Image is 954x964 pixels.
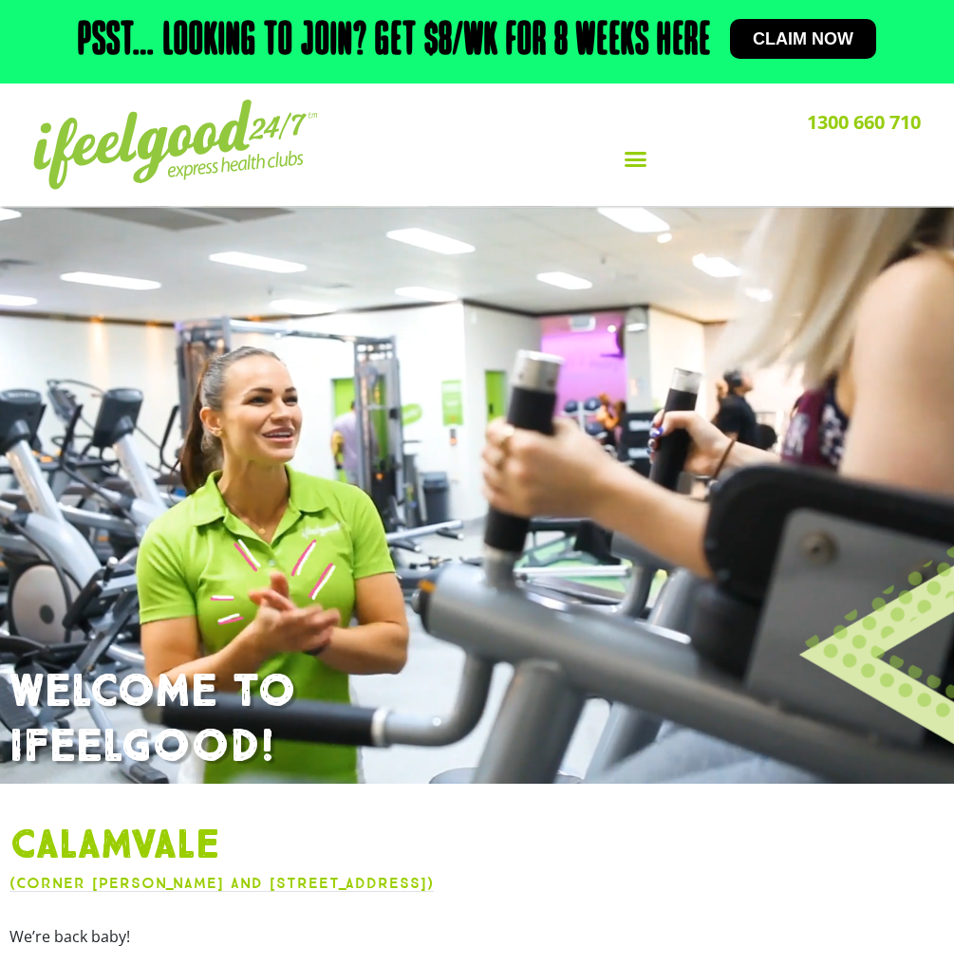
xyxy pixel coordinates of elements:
span: Claim now [753,30,853,47]
div: Menu Toggle [350,141,921,177]
a: 1300 660 710 [807,109,921,135]
a: Claim now [730,19,876,59]
h1: Calamvale [9,822,945,871]
a: (Corner [PERSON_NAME] and [STREET_ADDRESS]) [9,874,434,892]
h1: WELCOME TO IFEELGOOD! [9,665,945,774]
h2: Psst… Looking to join? Get $8/wk for 8 weeks here [78,19,711,65]
p: We’re back baby! [9,925,945,948]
